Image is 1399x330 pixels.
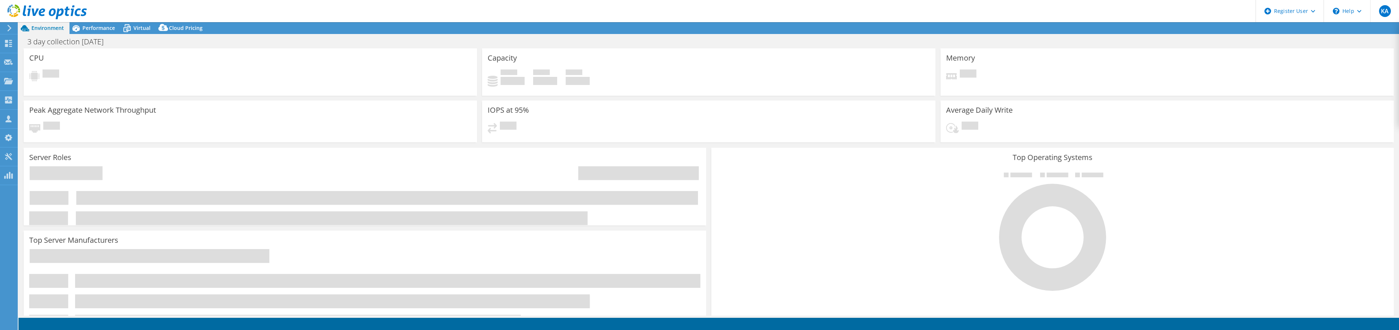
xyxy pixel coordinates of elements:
[488,54,517,62] h3: Capacity
[31,24,64,31] span: Environment
[566,77,590,85] h4: 0 GiB
[533,77,557,85] h4: 0 GiB
[488,106,529,114] h3: IOPS at 95%
[29,153,71,161] h3: Server Roles
[133,24,150,31] span: Virtual
[1333,8,1339,14] svg: \n
[500,122,516,132] span: Pending
[501,69,517,77] span: Used
[29,236,118,244] h3: Top Server Manufacturers
[29,54,44,62] h3: CPU
[533,69,550,77] span: Free
[960,69,976,79] span: Pending
[43,69,59,79] span: Pending
[946,106,1013,114] h3: Average Daily Write
[82,24,115,31] span: Performance
[169,24,203,31] span: Cloud Pricing
[946,54,975,62] h3: Memory
[717,153,1388,161] h3: Top Operating Systems
[24,38,115,46] h1: 3 day collection [DATE]
[501,77,525,85] h4: 0 GiB
[43,122,60,132] span: Pending
[962,122,978,132] span: Pending
[566,69,582,77] span: Total
[29,106,156,114] h3: Peak Aggregate Network Throughput
[1379,5,1391,17] span: KA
